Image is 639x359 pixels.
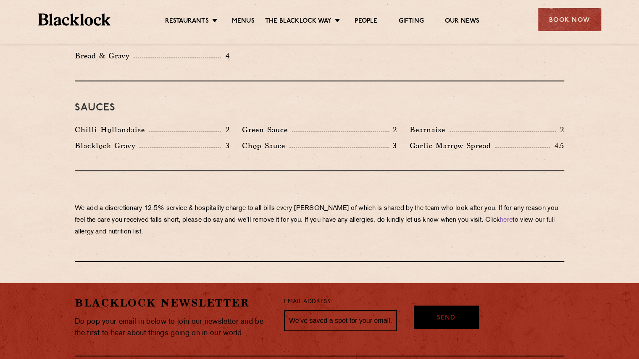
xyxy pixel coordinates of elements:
[410,140,495,152] p: Garlic Marrow Spread
[221,50,229,61] p: 4
[445,17,480,26] a: Our News
[410,124,450,136] p: Bearnaise
[389,124,397,135] p: 2
[221,140,229,151] p: 3
[221,124,229,135] p: 2
[75,102,564,113] h3: Sauces
[38,13,111,26] img: BL_Textured_Logo-footer-cropped.svg
[75,203,564,238] p: We add a discretionary 12.5% service & hospitality charge to all bills every [PERSON_NAME] of whi...
[242,124,292,136] p: Green Sauce
[437,314,455,323] span: Send
[500,217,513,223] a: here
[75,296,271,310] h2: Blacklock Newsletter
[556,124,564,135] p: 2
[75,50,134,62] p: Bread & Gravy
[398,17,423,26] a: Gifting
[355,17,377,26] a: People
[389,140,397,151] p: 3
[550,140,564,151] p: 4.5
[284,297,330,307] label: Email Address
[165,17,209,26] a: Restaurants
[75,124,149,136] p: Chilli Hollandaise
[284,310,397,331] input: We’ve saved a spot for your email...
[242,140,289,152] p: Chop Sauce
[538,8,601,31] div: Book Now
[75,140,139,152] p: Blacklock Gravy
[265,17,331,26] a: The Blacklock Way
[75,316,271,339] p: Do pop your email in below to join our newsletter and be the first to hear about things going on ...
[232,17,255,26] a: Menus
